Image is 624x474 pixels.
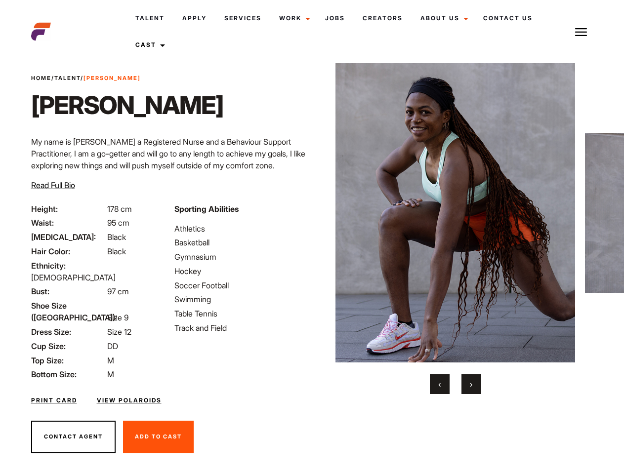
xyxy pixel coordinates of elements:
a: Contact Us [474,5,541,32]
span: 178 cm [107,204,132,214]
span: M [107,355,114,365]
strong: [PERSON_NAME] [83,75,141,81]
a: View Polaroids [97,396,162,405]
a: Services [215,5,270,32]
li: Basketball [174,237,306,248]
span: Waist: [31,217,105,229]
li: Hockey [174,265,306,277]
span: Read Full Bio [31,180,75,190]
strong: Sporting Abilities [174,204,239,214]
span: Add To Cast [135,433,182,440]
h1: [PERSON_NAME] [31,90,223,120]
a: Talent [54,75,81,81]
span: Previous [438,379,441,389]
span: My name is [PERSON_NAME] a Registered Nurse and a Behaviour Support Practitioner, I am a go-gette... [31,137,305,170]
span: Cup Size: [31,340,105,352]
span: / / [31,74,141,82]
span: Dress Size: [31,326,105,338]
a: Creators [354,5,412,32]
span: 95 cm [107,218,129,228]
button: Add To Cast [123,421,194,453]
img: Burger icon [575,26,587,38]
span: Ethnicity: [31,260,105,272]
a: Print Card [31,396,77,405]
a: Home [31,75,51,81]
span: Bust: [31,285,105,297]
span: Bottom Size: [31,368,105,380]
a: About Us [412,5,474,32]
span: Hair Color: [31,245,105,257]
span: Height: [31,203,105,215]
span: 97 cm [107,286,129,296]
li: Swimming [174,293,306,305]
button: Read Full Bio [31,179,75,191]
span: Next [470,379,472,389]
span: Black [107,232,126,242]
span: Black [107,246,126,256]
a: Apply [173,5,215,32]
li: Soccer Football [174,279,306,291]
span: Top Size: [31,355,105,366]
a: Work [270,5,316,32]
span: Shoe Size ([GEOGRAPHIC_DATA]): [31,300,105,323]
a: Cast [126,32,171,58]
li: Athletics [174,223,306,235]
span: Size 9 [107,313,128,322]
span: [MEDICAL_DATA]: [31,231,105,243]
li: Gymnasium [174,251,306,263]
img: cropped-aefm-brand-fav-22-square.png [31,22,51,41]
li: Table Tennis [174,308,306,319]
li: Track and Field [174,322,306,334]
span: M [107,369,114,379]
a: Jobs [316,5,354,32]
span: DD [107,341,118,351]
a: Talent [126,5,173,32]
span: [DEMOGRAPHIC_DATA] [31,273,116,282]
button: Contact Agent [31,421,116,453]
span: Size 12 [107,327,131,337]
